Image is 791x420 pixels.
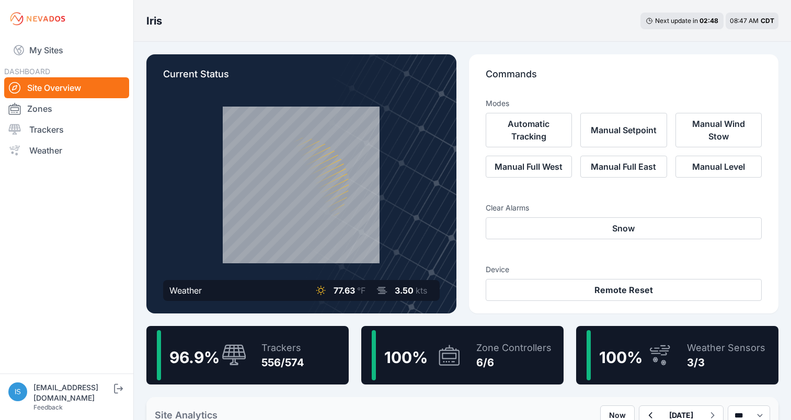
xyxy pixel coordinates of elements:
[486,217,762,239] button: Snow
[761,17,774,25] span: CDT
[675,113,762,147] button: Manual Wind Stow
[8,382,27,401] img: iswagart@prim.com
[576,326,778,384] a: 100%Weather Sensors3/3
[169,284,202,297] div: Weather
[146,326,349,384] a: 96.9%Trackers556/574
[146,7,162,34] nav: Breadcrumb
[476,355,552,370] div: 6/6
[700,17,718,25] div: 02 : 48
[4,77,129,98] a: Site Overview
[599,348,643,367] span: 100 %
[476,341,552,355] div: Zone Controllers
[730,17,759,25] span: 08:47 AM
[4,140,129,161] a: Weather
[169,348,220,367] span: 96.9 %
[357,285,365,296] span: °F
[486,203,762,213] h3: Clear Alarms
[4,67,50,76] span: DASHBOARD
[4,38,129,63] a: My Sites
[33,403,63,411] a: Feedback
[580,113,667,147] button: Manual Setpoint
[486,264,762,275] h3: Device
[261,341,304,355] div: Trackers
[261,355,304,370] div: 556/574
[163,67,440,90] p: Current Status
[486,113,572,147] button: Automatic Tracking
[361,326,564,384] a: 100%Zone Controllers6/6
[580,156,667,178] button: Manual Full East
[4,119,129,140] a: Trackers
[4,98,129,119] a: Zones
[486,279,762,301] button: Remote Reset
[33,382,112,403] div: [EMAIL_ADDRESS][DOMAIN_NAME]
[486,67,762,90] p: Commands
[687,355,765,370] div: 3/3
[384,348,428,367] span: 100 %
[675,156,762,178] button: Manual Level
[486,98,509,109] h3: Modes
[334,285,355,296] span: 77.63
[655,17,698,25] span: Next update in
[486,156,572,178] button: Manual Full West
[395,285,414,296] span: 3.50
[146,14,162,28] h3: Iris
[416,285,427,296] span: kts
[8,10,67,27] img: Nevados
[687,341,765,355] div: Weather Sensors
